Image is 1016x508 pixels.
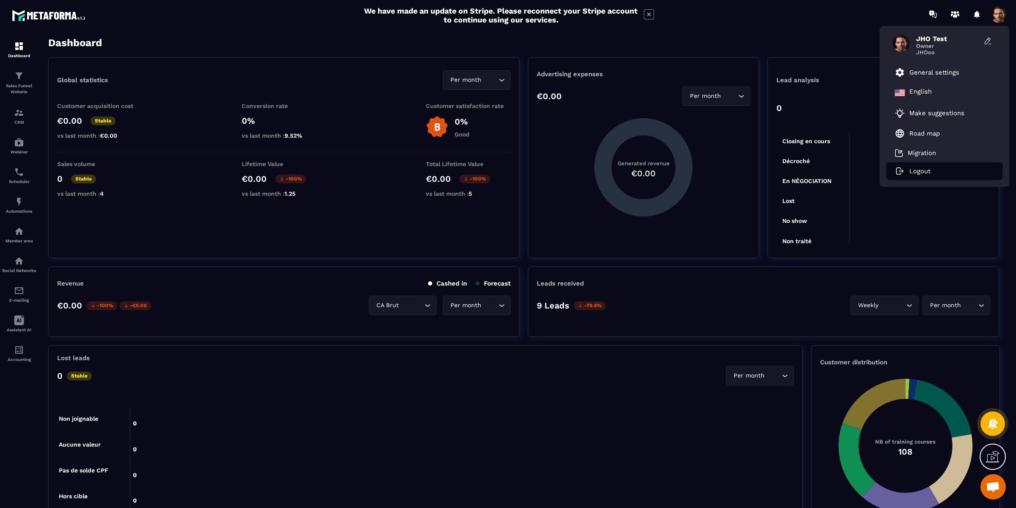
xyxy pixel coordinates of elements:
[2,150,36,154] p: Webinar
[909,88,932,98] p: English
[782,197,795,204] tspan: Lost
[782,158,810,164] tspan: Décroché
[916,43,980,49] span: Owner
[2,328,36,332] p: Assistant AI
[362,6,640,24] h2: We have made an update on Stripe. Please reconnect your Stripe account to continue using our serv...
[537,300,569,311] p: 9 Leads
[2,64,36,101] a: formationformationSales Funnel Website
[59,415,98,422] tspan: Non joignable
[856,301,880,310] span: Weekly
[242,174,267,184] p: €0.00
[242,103,326,109] p: Conversion rate
[448,75,483,85] span: Per month
[2,83,36,95] p: Sales Funnel Website
[908,149,936,157] p: Migration
[782,178,831,184] tspan: En NÉGOCIATION
[57,300,82,311] p: €0.00
[242,161,326,167] p: Lifetime Value
[2,179,36,184] p: Scheduler
[895,128,940,139] a: Road map
[483,75,497,85] input: Search for option
[2,120,36,125] p: CRM
[100,132,117,139] span: €0.00
[14,256,24,266] img: social-network
[91,117,116,125] p: Stable
[59,493,88,500] tspan: Hors cible
[2,161,36,190] a: schedulerschedulerScheduler
[284,190,295,197] span: 1.25
[895,67,959,78] a: General settings
[2,101,36,131] a: formationformationCRM
[537,70,750,78] p: Advertising expenses
[726,366,794,386] div: Search for option
[782,238,812,244] tspan: Non traité
[14,226,24,236] img: automations
[57,103,142,109] p: Customer acquisition cost
[2,309,36,339] a: Assistant AI
[688,92,723,101] span: Per month
[909,69,959,76] p: General settings
[2,35,36,64] a: formationformationDashboard
[242,190,326,197] p: vs last month :
[57,161,142,167] p: Sales volume
[443,70,511,90] div: Search for option
[469,190,472,197] span: 5
[67,372,92,380] p: Stable
[732,371,766,380] span: Per month
[48,37,102,49] h3: Dashboard
[57,174,63,184] p: 0
[455,117,469,127] p: 0%
[776,76,883,84] p: Lead analysis
[14,167,24,177] img: scheduler
[57,132,142,139] p: vs last month :
[2,250,36,279] a: social-networksocial-networkSocial Networks
[14,137,24,147] img: automations
[2,339,36,368] a: accountantaccountantAccounting
[426,190,511,197] p: vs last month :
[426,116,448,138] img: b-badge-o.b3b20ee6.svg
[14,108,24,118] img: formation
[880,301,904,310] input: Search for option
[2,298,36,303] p: E-mailing
[59,467,108,474] tspan: Pas de solde CPF
[2,131,36,161] a: automationsautomationsWebinar
[86,301,117,310] p: -100%
[100,190,104,197] span: 4
[426,161,511,167] p: Total Lifetime Value
[369,296,436,315] div: Search for option
[820,358,991,366] p: Customer distribution
[475,280,511,287] p: Forecast
[71,175,96,183] p: Stable
[119,301,151,310] p: -€5.00
[909,109,964,117] p: Make suggestions
[2,268,36,273] p: Social Networks
[963,301,976,310] input: Search for option
[57,76,108,84] p: Global statistics
[57,280,84,287] p: Revenue
[909,167,930,175] p: Logout
[14,41,24,51] img: formation
[459,175,490,183] p: -100%
[57,354,90,362] p: Lost leads
[2,279,36,309] a: emailemailE-mailing
[2,239,36,243] p: Member area
[400,301,422,310] input: Search for option
[14,71,24,81] img: formation
[723,92,736,101] input: Search for option
[57,371,63,381] p: 0
[895,108,984,118] a: Make suggestions
[59,441,101,448] tspan: Aucune valeur
[776,103,782,113] p: 0
[922,296,990,315] div: Search for option
[2,357,36,362] p: Accounting
[242,132,326,139] p: vs last month :
[374,301,400,310] span: CA Brut
[980,474,1006,500] div: Open chat
[850,296,918,315] div: Search for option
[2,209,36,214] p: Automations
[2,53,36,58] p: Dashboard
[766,371,780,380] input: Search for option
[537,91,562,101] p: €0.00
[537,280,584,287] p: Leads received
[782,138,830,145] tspan: Closing en cours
